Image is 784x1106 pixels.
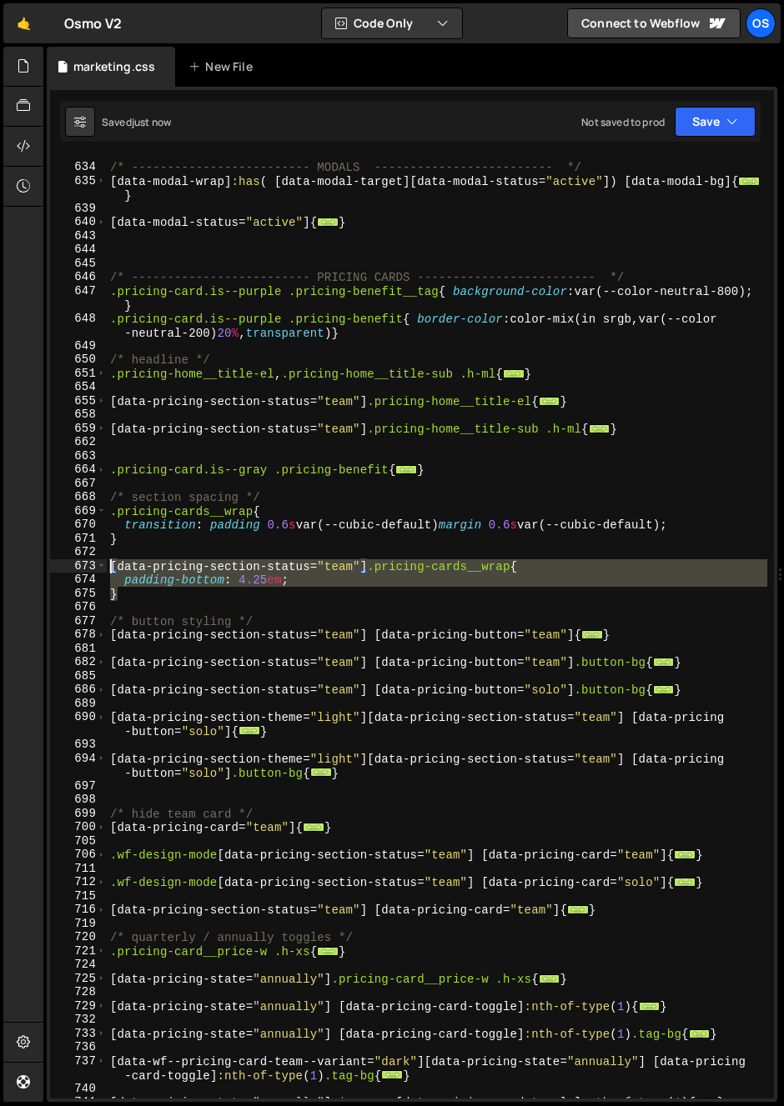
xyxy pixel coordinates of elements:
[50,202,107,216] div: 639
[50,587,107,601] div: 675
[303,823,324,832] span: ...
[50,339,107,353] div: 649
[746,8,776,38] a: Os
[73,58,155,75] div: marketing.css
[102,115,171,129] div: Saved
[317,218,339,227] span: ...
[188,58,259,75] div: New File
[50,532,107,546] div: 671
[639,1001,661,1010] span: ...
[738,176,760,185] span: ...
[50,573,107,587] div: 674
[50,999,107,1013] div: 729
[50,270,107,284] div: 646
[50,559,107,573] div: 673
[3,3,44,43] a: 🤙
[50,463,107,477] div: 664
[50,435,107,449] div: 662
[50,779,107,793] div: 697
[539,973,560,983] span: ...
[50,380,107,394] div: 654
[50,545,107,559] div: 672
[50,284,107,312] div: 647
[50,215,107,229] div: 640
[50,683,107,697] div: 686
[50,490,107,504] div: 668
[50,243,107,257] div: 644
[50,972,107,986] div: 725
[50,367,107,381] div: 651
[317,946,339,955] span: ...
[50,697,107,711] div: 689
[64,13,122,33] div: Osmo V2
[50,1013,107,1027] div: 732
[50,257,107,271] div: 645
[567,8,741,38] a: Connect to Webflow
[50,889,107,903] div: 715
[50,834,107,848] div: 705
[50,174,107,202] div: 635
[581,115,665,129] div: Not saved to prod
[50,628,107,642] div: 678
[675,107,756,137] button: Save
[50,875,107,889] div: 712
[653,658,675,667] span: ...
[50,807,107,821] div: 699
[50,710,107,738] div: 690
[50,793,107,807] div: 698
[310,768,332,777] span: ...
[50,614,107,628] div: 677
[50,1040,107,1054] div: 736
[50,820,107,834] div: 700
[50,1027,107,1041] div: 733
[50,229,107,243] div: 643
[50,600,107,614] div: 676
[50,394,107,408] div: 655
[50,738,107,752] div: 693
[50,669,107,683] div: 685
[653,685,675,694] span: ...
[50,944,107,958] div: 721
[539,396,560,405] span: ...
[50,862,107,876] div: 711
[50,353,107,367] div: 650
[239,726,260,735] span: ...
[581,630,603,639] span: ...
[50,655,107,669] div: 682
[689,1028,711,1038] span: ...
[50,504,107,518] div: 669
[50,449,107,463] div: 663
[50,848,107,862] div: 706
[50,422,107,436] div: 659
[567,905,589,914] span: ...
[381,1070,403,1079] span: ...
[50,312,107,339] div: 648
[50,477,107,491] div: 667
[674,850,696,859] span: ...
[50,917,107,931] div: 719
[503,368,525,378] span: ...
[50,985,107,999] div: 728
[50,1082,107,1096] div: 740
[50,518,107,532] div: 670
[50,1054,107,1082] div: 737
[50,930,107,944] div: 720
[50,160,107,174] div: 634
[674,878,696,887] span: ...
[50,752,107,779] div: 694
[50,958,107,972] div: 724
[395,465,417,474] span: ...
[50,408,107,422] div: 658
[132,115,171,129] div: just now
[322,8,462,38] button: Code Only
[589,423,611,433] span: ...
[50,642,107,656] div: 681
[50,903,107,917] div: 716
